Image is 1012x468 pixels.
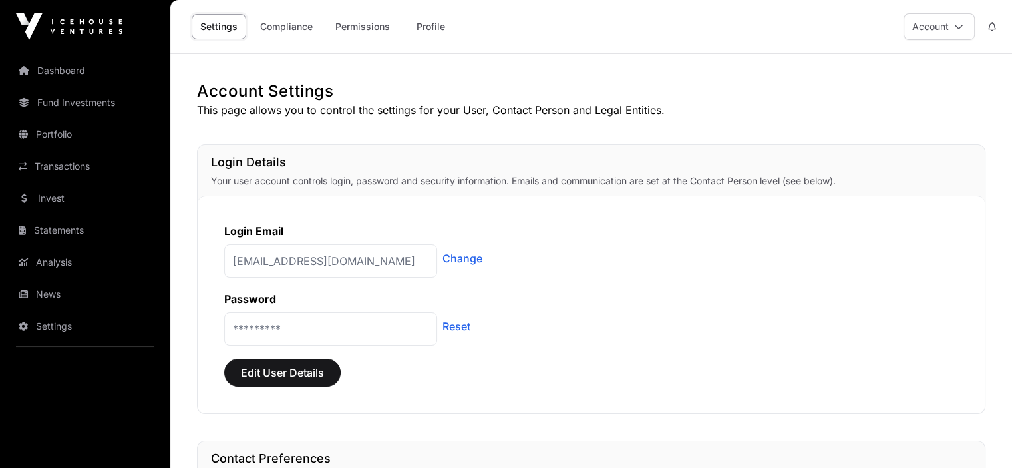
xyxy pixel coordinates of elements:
p: [EMAIL_ADDRESS][DOMAIN_NAME] [224,244,437,278]
label: Login Email [224,224,283,238]
button: Account [904,13,975,40]
a: Settings [11,312,160,341]
p: This page allows you to control the settings for your User, Contact Person and Legal Entities. [197,102,985,118]
a: Compliance [252,14,321,39]
a: Permissions [327,14,399,39]
a: Dashboard [11,56,160,85]
iframe: Chat Widget [945,404,1012,468]
a: Analysis [11,248,160,277]
a: Portfolio [11,120,160,149]
h1: Login Details [211,153,971,172]
a: Profile [404,14,457,39]
label: Password [224,292,276,306]
a: Change [442,250,482,266]
button: Edit User Details [224,359,341,387]
a: Transactions [11,152,160,181]
a: Reset [442,318,470,334]
a: Fund Investments [11,88,160,117]
p: Your user account controls login, password and security information. Emails and communication are... [211,174,971,188]
h1: Contact Preferences [211,449,971,468]
img: Icehouse Ventures Logo [16,13,122,40]
h1: Account Settings [197,81,985,102]
span: Edit User Details [241,365,324,381]
a: Statements [11,216,160,245]
a: News [11,280,160,309]
a: Invest [11,184,160,213]
a: Settings [192,14,246,39]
